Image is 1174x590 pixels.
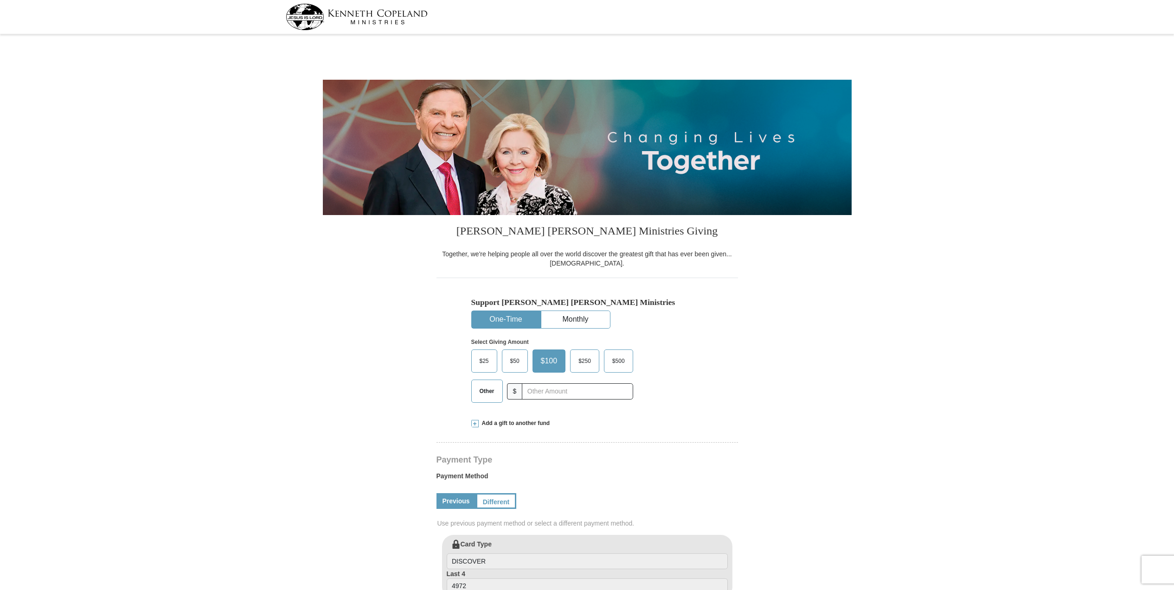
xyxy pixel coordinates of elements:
a: Previous [436,493,476,509]
span: Other [475,384,499,398]
a: Different [476,493,517,509]
div: Together, we're helping people all over the world discover the greatest gift that has ever been g... [436,249,738,268]
span: $50 [506,354,524,368]
input: Card Type [447,553,728,569]
span: Add a gift to another fund [479,419,550,427]
img: kcm-header-logo.svg [286,4,428,30]
label: Payment Method [436,471,738,485]
button: Monthly [541,311,610,328]
span: $500 [608,354,629,368]
span: $250 [574,354,596,368]
h3: [PERSON_NAME] [PERSON_NAME] Ministries Giving [436,215,738,249]
input: Other Amount [522,383,633,400]
h5: Support [PERSON_NAME] [PERSON_NAME] Ministries [471,298,703,307]
label: Card Type [447,539,728,569]
span: Use previous payment method or select a different payment method. [437,519,739,528]
span: $100 [536,354,562,368]
button: One-Time [472,311,540,328]
strong: Select Giving Amount [471,339,529,345]
span: $25 [475,354,494,368]
span: $ [507,383,523,400]
h4: Payment Type [436,456,738,463]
